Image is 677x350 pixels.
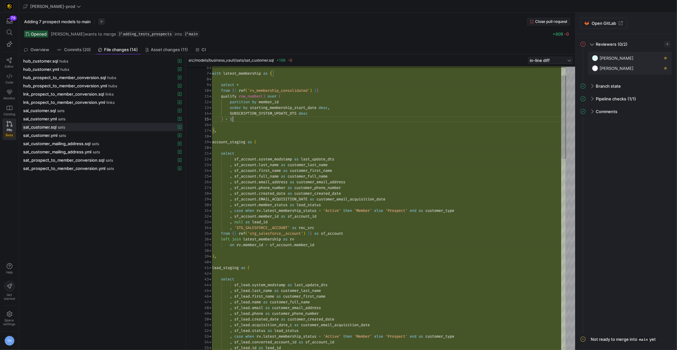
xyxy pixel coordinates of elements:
span: customer_first_name [290,168,332,173]
span: as [248,139,252,145]
span: sf_account [321,231,343,236]
span: sal_customer.yml [23,116,57,121]
span: sf_lead [234,282,250,287]
div: 29 [197,196,209,202]
span: . [256,179,259,185]
a: Monitor [3,87,16,103]
span: PRs [7,128,12,132]
span: hubs [59,59,68,64]
span: Close pull request [535,19,567,24]
span: Monitor [3,96,15,100]
span: as [241,265,245,270]
span: sf_account [270,242,292,247]
span: lead_status [296,202,321,207]
span: select [221,151,234,156]
span: ( [245,231,248,236]
span: customer_email_acquisition_date [316,197,385,202]
button: sal_customer.ymlsats [22,115,183,123]
span: } [316,88,319,93]
img: https://storage.googleapis.com/y42-prod-data-exchange/images/uAsz27BndGEK0hZWDFeOjoxA7jCwgK9jE472... [6,3,13,10]
span: lead_staging [212,265,239,270]
span: latest_membership [223,71,261,76]
span: Opened [31,31,47,37]
span: rv [236,242,241,247]
span: sf_account [234,185,256,190]
div: 9 [197,82,209,88]
span: . [256,174,259,179]
span: case [234,208,243,213]
div: Not ready to merge into yet [591,337,656,342]
div: 35 [197,231,209,236]
span: sats [92,142,99,146]
span: select [221,82,234,87]
span: ( [261,94,263,99]
span: sf_account_id [288,214,316,219]
span: sats [107,166,114,171]
span: hub_customer.sql [23,58,58,64]
div: 42 [197,271,209,276]
button: sat_customer.ymlsats [22,131,183,139]
span: hub_prospect_to_member_conversion.yml [23,83,107,88]
button: sat_customer.sqlsats [22,123,183,131]
div: 43 [197,276,209,282]
a: adding_tests_prospects [117,31,173,37]
span: ( [270,71,272,76]
div: 22 [197,156,209,162]
span: . [241,242,243,247]
span: . [261,208,263,213]
button: sat_customer_mailing_address.sqlsats [22,139,183,148]
span: hubs [107,76,116,80]
span: order [230,105,241,110]
a: Spacesettings [3,308,16,329]
span: sat_prospect_to_member_conversion.yml [23,166,105,171]
div: 24 [197,168,209,173]
span: 'Prospect' [385,208,408,213]
div: 16 [197,122,209,128]
div: 11 [197,93,209,99]
button: sat_customer_mailing_address.ymlsats [22,148,183,156]
span: } [314,88,316,93]
span: , [230,214,232,219]
span: ref [239,231,245,236]
button: hub_prospect_to_member_conversion.ymlhubs [22,82,183,90]
span: as [288,191,292,196]
span: main [189,32,198,36]
span: member_id [243,242,263,247]
span: , [230,197,232,202]
span: customer_type [425,208,454,213]
span: phone_number [259,185,285,190]
span: adding_tests_prospects [123,32,172,36]
span: created_date [259,191,285,196]
span: { [232,231,234,236]
span: first_name [259,168,281,173]
span: sat_customer.sql [23,125,56,130]
div: 36 [197,236,209,242]
span: EMAIL_ACQUISITION_DATE [259,197,308,202]
span: as [281,162,285,167]
span: sf_account [234,214,256,219]
span: . [292,242,294,247]
span: Branch state [596,84,621,89]
img: https://secure.gravatar.com/avatar/93624b85cfb6a0d6831f1d6e8dbf2768734b96aa2308d2c902a4aae71f619b... [592,55,598,61]
div: 12 [197,99,209,105]
span: from [221,231,230,236]
span: as [283,237,288,242]
span: starting_membership_start_date [250,105,316,110]
span: as [245,219,250,225]
span: Reviewers [596,42,616,47]
button: hub_customer.ymlhubs [22,65,183,73]
img: https://secure.gravatar.com/avatar/6b4265c8d3a00b0abe75aebaeeb22b389583612fcc94042bc97c5c48c00bba... [592,65,598,71]
span: [PERSON_NAME] [600,56,634,61]
span: Catalog [3,112,15,116]
span: , [328,105,330,110]
a: Catalog [3,103,16,118]
div: 32 [197,213,209,219]
span: (0/2) [618,42,627,47]
span: +168 [276,58,285,63]
span: in-line diff [530,58,550,63]
span: . [256,202,259,207]
span: 'stg_salesforce__account' [248,231,303,236]
span: ref [239,88,245,93]
span: , [230,185,232,190]
div: 13 [197,105,209,111]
